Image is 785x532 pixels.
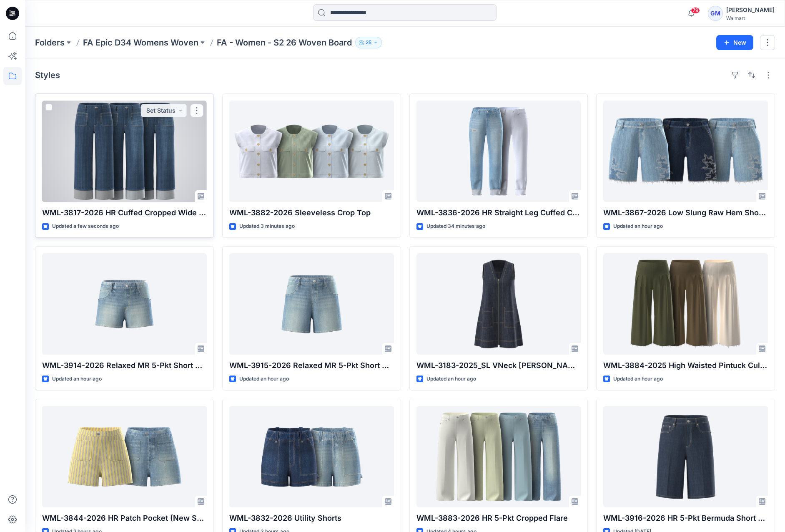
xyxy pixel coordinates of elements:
[229,406,394,507] a: WML-3832-2026 Utility Shorts
[239,375,289,383] p: Updated an hour ago
[42,101,207,202] a: WML-3817-2026 HR Cuffed Cropped Wide Leg_
[217,37,352,48] p: FA - Women - S2 26 Woven Board
[603,253,768,355] a: WML-3884-2025 High Waisted Pintuck Culottes
[229,360,394,371] p: WML-3915-2026 Relaxed MR 5-Pkt Short 4_5inseam
[691,7,700,14] span: 79
[42,512,207,524] p: WML-3844-2026 HR Patch Pocket (New Sailor Short)
[83,37,198,48] a: FA Epic D34 Womens Woven
[42,360,207,371] p: WML-3914-2026 Relaxed MR 5-Pkt Short 2_5inseam
[426,222,485,231] p: Updated 34 minutes ago
[726,5,775,15] div: [PERSON_NAME]
[726,15,775,21] div: Walmart
[52,222,119,231] p: Updated a few seconds ago
[603,207,768,219] p: WML-3867-2026 Low Slung Raw Hem Short - Inseam 7"
[229,101,394,202] a: WML-3882-2026 Sleeveless Crop Top
[229,512,394,524] p: WML-3832-2026 Utility Shorts
[52,375,102,383] p: Updated an hour ago
[416,360,581,371] p: WML-3183-2025_SL VNeck [PERSON_NAME] Mini Dress
[603,406,768,507] a: WML-3916-2026 HR 5-Pkt Bermuda Short w Crease
[603,360,768,371] p: WML-3884-2025 High Waisted Pintuck Culottes
[42,207,207,219] p: WML-3817-2026 HR Cuffed Cropped Wide Leg_
[416,207,581,219] p: WML-3836-2026 HR Straight Leg Cuffed Crop [PERSON_NAME]
[229,253,394,355] a: WML-3915-2026 Relaxed MR 5-Pkt Short 4_5inseam
[603,512,768,524] p: WML-3916-2026 HR 5-Pkt Bermuda Short w Crease
[239,222,295,231] p: Updated 3 minutes ago
[229,207,394,219] p: WML-3882-2026 Sleeveless Crop Top
[416,406,581,507] a: WML-3883-2026 HR 5-Pkt Cropped Flare
[35,37,65,48] a: Folders
[613,222,663,231] p: Updated an hour ago
[716,35,753,50] button: New
[426,375,476,383] p: Updated an hour ago
[35,70,60,80] h4: Styles
[355,37,382,48] button: 25
[42,406,207,507] a: WML-3844-2026 HR Patch Pocket (New Sailor Short)
[603,101,768,202] a: WML-3867-2026 Low Slung Raw Hem Short - Inseam 7"
[708,6,723,21] div: GM
[416,101,581,202] a: WML-3836-2026 HR Straight Leg Cuffed Crop Jean
[366,38,371,47] p: 25
[416,253,581,355] a: WML-3183-2025_SL VNeck ALine Mini Dress
[416,512,581,524] p: WML-3883-2026 HR 5-Pkt Cropped Flare
[42,253,207,355] a: WML-3914-2026 Relaxed MR 5-Pkt Short 2_5inseam
[613,375,663,383] p: Updated an hour ago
